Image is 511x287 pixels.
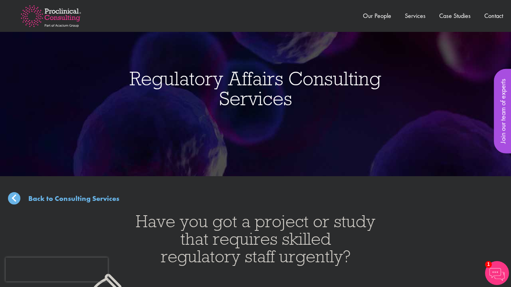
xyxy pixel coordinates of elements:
[6,258,108,281] iframe: reCAPTCHA
[28,193,119,204] p: Back to Consulting Services
[439,12,471,20] a: Case Studies
[363,12,391,20] a: Our People
[405,12,426,20] a: Services
[485,261,492,268] span: 1
[74,212,437,265] h3: Have you got a project or study that requires skilled regulatory staff urgently?
[130,66,381,110] span: Regulatory Affairs Consulting Services
[485,261,509,285] img: Chatbot
[484,12,503,20] a: Contact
